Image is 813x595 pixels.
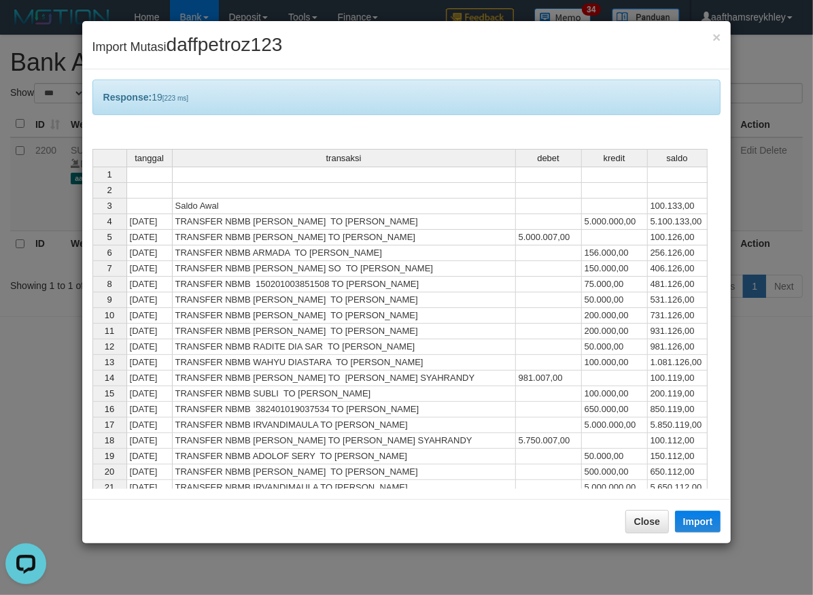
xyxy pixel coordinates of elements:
td: 5.000.007,00 [516,230,582,245]
td: TRANSFER NBMB RADITE DIA SAR TO [PERSON_NAME] [173,339,516,355]
span: 20 [105,466,114,477]
td: [DATE] [126,277,173,292]
div: 19 [92,80,721,115]
td: 100.119,00 [648,371,708,386]
td: TRANSFER NBMB [PERSON_NAME] TO [PERSON_NAME] [173,308,516,324]
span: 18 [105,435,114,445]
td: TRANSFER NBMB 382401019037534 TO [PERSON_NAME] [173,402,516,418]
span: 5 [107,232,111,242]
span: 16 [105,404,114,414]
span: daffpetroz123 [167,34,283,55]
td: 100.000,00 [582,355,648,371]
td: [DATE] [126,339,173,355]
td: 5.100.133,00 [648,214,708,230]
td: 50.000,00 [582,292,648,308]
td: [DATE] [126,480,173,496]
td: [DATE] [126,214,173,230]
span: 17 [105,420,114,430]
td: 5.000.000,00 [582,214,648,230]
td: 200.000,00 [582,324,648,339]
td: TRANSFER NBMB ADOLOF SERY TO [PERSON_NAME] [173,449,516,464]
td: [DATE] [126,371,173,386]
td: 50.000,00 [582,339,648,355]
td: 650.112,00 [648,464,708,480]
span: transaksi [326,154,362,163]
th: Select whole grid [92,149,126,167]
span: 19 [105,451,114,461]
td: [DATE] [126,324,173,339]
span: Import Mutasi [92,40,283,54]
span: debet [537,154,559,163]
td: TRANSFER NBMB [PERSON_NAME] TO [PERSON_NAME] [173,214,516,230]
td: TRANSFER NBMB ARMADA TO [PERSON_NAME] [173,245,516,261]
span: 9 [107,294,111,305]
span: 13 [105,357,114,367]
span: 12 [105,341,114,352]
td: 256.126,00 [648,245,708,261]
td: 100.112,00 [648,433,708,449]
td: 200.119,00 [648,386,708,402]
span: 11 [105,326,114,336]
td: [DATE] [126,245,173,261]
td: 650.000,00 [582,402,648,418]
td: TRANSFER NBMB SUBLI TO [PERSON_NAME] [173,386,516,402]
td: [DATE] [126,230,173,245]
td: [DATE] [126,261,173,277]
td: [DATE] [126,449,173,464]
td: 481.126,00 [648,277,708,292]
td: 5.000.000,00 [582,480,648,496]
span: 6 [107,248,111,258]
td: TRANSFER NBMB [PERSON_NAME] TO [PERSON_NAME] [173,292,516,308]
td: [DATE] [126,308,173,324]
td: [DATE] [126,386,173,402]
span: saldo [667,154,688,163]
td: [DATE] [126,464,173,480]
td: TRANSFER NBMB [PERSON_NAME] TO [PERSON_NAME] [173,464,516,480]
td: 850.119,00 [648,402,708,418]
td: 100.133,00 [648,199,708,214]
span: 8 [107,279,111,289]
td: 500.000,00 [582,464,648,480]
td: 150.000,00 [582,261,648,277]
td: 5.000.000,00 [582,418,648,433]
td: [DATE] [126,402,173,418]
td: 1.081.126,00 [648,355,708,371]
span: 7 [107,263,111,273]
td: 5.650.112,00 [648,480,708,496]
td: [DATE] [126,355,173,371]
td: 531.126,00 [648,292,708,308]
td: TRANSFER NBMB IRVANDIMAULA TO [PERSON_NAME] [173,480,516,496]
button: Import [675,511,721,532]
td: 981.126,00 [648,339,708,355]
td: 5.850.119,00 [648,418,708,433]
td: TRANSFER NBMB [PERSON_NAME] TO [PERSON_NAME] [173,230,516,245]
td: [DATE] [126,418,173,433]
td: 150.112,00 [648,449,708,464]
td: 200.000,00 [582,308,648,324]
td: TRANSFER NBMB IRVANDIMAULA TO [PERSON_NAME] [173,418,516,433]
span: 15 [105,388,114,398]
span: 4 [107,216,111,226]
span: 21 [105,482,114,492]
td: 731.126,00 [648,308,708,324]
span: 14 [105,373,114,383]
td: 50.000,00 [582,449,648,464]
span: 1 [107,169,111,180]
span: 2 [107,185,111,195]
td: [DATE] [126,292,173,308]
button: Open LiveChat chat widget [5,5,46,46]
td: 100.126,00 [648,230,708,245]
td: [DATE] [126,433,173,449]
td: TRANSFER NBMB [PERSON_NAME] SO TO [PERSON_NAME] [173,261,516,277]
td: 100.000,00 [582,386,648,402]
span: × [712,29,721,45]
span: [223 ms] [162,95,188,102]
span: 10 [105,310,114,320]
td: 5.750.007,00 [516,433,582,449]
b: Response: [103,92,152,103]
td: Saldo Awal [173,199,516,214]
td: TRANSFER NBMB WAHYU DIASTARA TO [PERSON_NAME] [173,355,516,371]
span: 3 [107,201,111,211]
td: 931.126,00 [648,324,708,339]
td: 75.000,00 [582,277,648,292]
